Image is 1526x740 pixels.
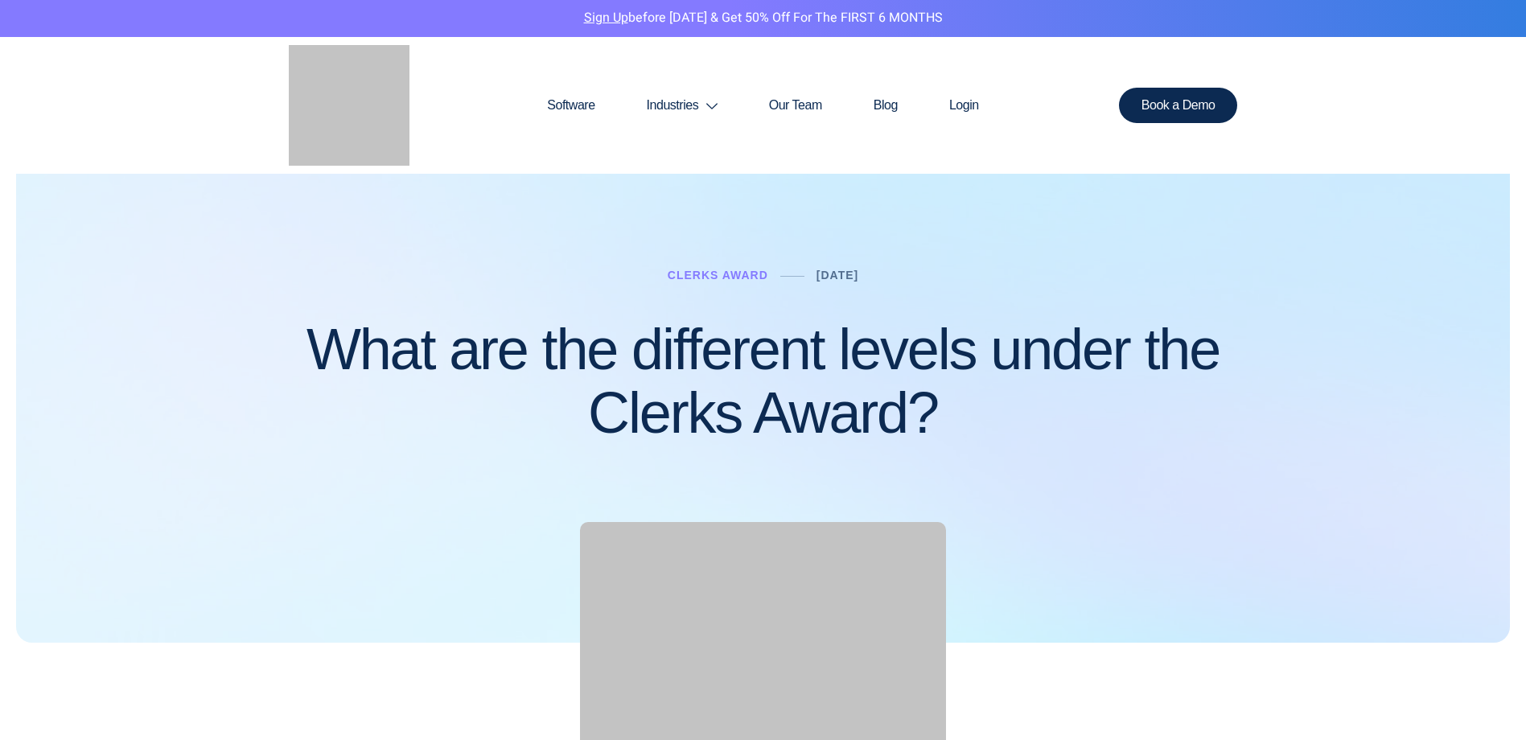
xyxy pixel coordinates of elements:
a: Industries [621,67,743,144]
h1: What are the different levels under the Clerks Award? [289,318,1238,445]
a: Clerks Award [668,269,768,282]
p: before [DATE] & Get 50% Off for the FIRST 6 MONTHS [12,8,1514,29]
a: Sign Up [584,8,628,27]
span: Book a Demo [1141,99,1215,112]
a: [DATE] [816,269,858,282]
a: Blog [848,67,923,144]
a: Book a Demo [1119,88,1238,123]
a: Software [521,67,620,144]
a: Login [923,67,1005,144]
a: Our Team [743,67,848,144]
